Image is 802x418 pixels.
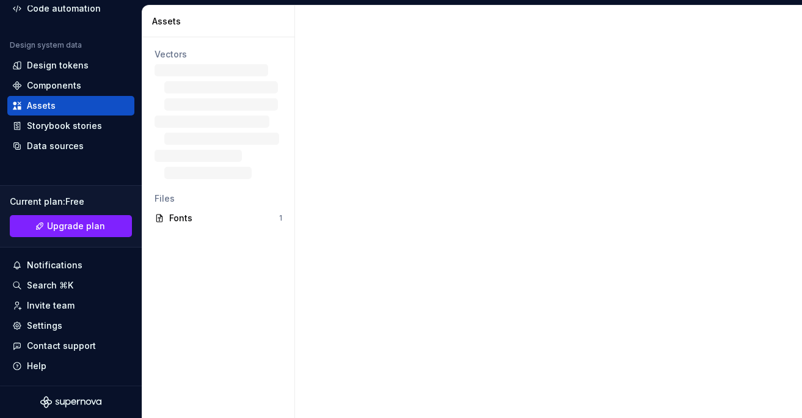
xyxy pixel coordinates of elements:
div: Notifications [27,259,82,271]
button: Upgrade plan [10,215,132,237]
div: Code automation [27,2,101,15]
div: Design tokens [27,59,89,71]
div: Design system data [10,40,82,50]
div: Data sources [27,140,84,152]
a: Design tokens [7,56,134,75]
a: Fonts1 [150,208,287,228]
a: Data sources [7,136,134,156]
div: Fonts [169,212,279,224]
a: Components [7,76,134,95]
button: Help [7,356,134,376]
button: Contact support [7,336,134,356]
svg: Supernova Logo [40,396,101,408]
a: Assets [7,96,134,116]
div: Storybook stories [27,120,102,132]
span: Upgrade plan [47,220,105,232]
a: Invite team [7,296,134,315]
div: Vectors [155,48,282,61]
div: Assets [152,15,290,28]
div: Components [27,79,81,92]
div: Files [155,193,282,205]
div: Help [27,360,46,372]
button: Search ⌘K [7,276,134,295]
a: Settings [7,316,134,335]
div: Settings [27,320,62,332]
div: 1 [279,213,282,223]
a: Storybook stories [7,116,134,136]
div: Assets [27,100,56,112]
div: Contact support [27,340,96,352]
div: Invite team [27,299,75,312]
div: Current plan : Free [10,196,132,208]
button: Notifications [7,255,134,275]
div: Search ⌘K [27,279,73,291]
